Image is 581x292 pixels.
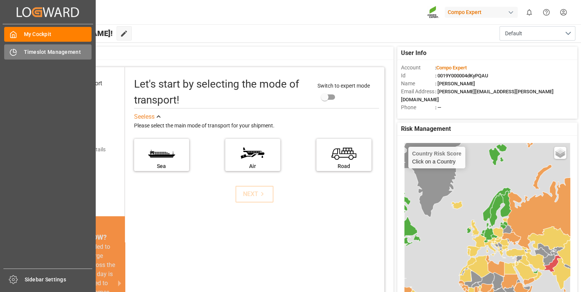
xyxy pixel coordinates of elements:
div: Air [229,162,276,170]
span: Default [505,30,522,38]
div: See less [134,112,155,121]
span: : [435,65,467,71]
div: Road [320,162,368,170]
div: Let's start by selecting the mode of transport! [134,76,310,108]
button: show 0 new notifications [521,4,538,21]
span: : [PERSON_NAME] [435,81,475,86]
span: Switch to expert mode [317,83,370,89]
span: : Shipper [435,113,454,118]
div: Please select the main mode of transport for your shipment. [134,121,379,130]
img: Screenshot%202023-09-29%20at%2010.02.21.png_1712312052.png [427,6,439,19]
span: Id [401,72,435,80]
span: User Info [401,49,426,58]
button: Help Center [538,4,555,21]
div: Compo Expert [445,7,518,18]
button: Compo Expert [445,5,521,19]
span: Account [401,64,435,72]
span: : [PERSON_NAME][EMAIL_ADDRESS][PERSON_NAME][DOMAIN_NAME] [401,89,554,102]
span: Compo Expert [436,65,467,71]
h4: Country Risk Score [412,151,461,157]
div: Click on a Country [412,151,461,165]
span: : — [435,105,441,110]
a: Layers [554,147,566,159]
span: Timeslot Management [24,48,92,56]
div: NEXT [243,190,266,199]
span: Name [401,80,435,88]
span: : 0019Y000004dKyPQAU [435,73,488,78]
span: Phone [401,104,435,111]
span: Account Type [401,111,435,119]
div: Sea [138,162,185,170]
span: Risk Management [401,124,451,133]
span: Email Address [401,88,435,96]
button: NEXT [235,186,273,203]
span: Sidebar Settings [25,276,93,284]
a: Timeslot Management [4,44,92,59]
span: Hello [PERSON_NAME]! [31,26,113,41]
span: My Cockpit [24,30,92,38]
button: open menu [499,26,575,41]
a: My Cockpit [4,27,92,42]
